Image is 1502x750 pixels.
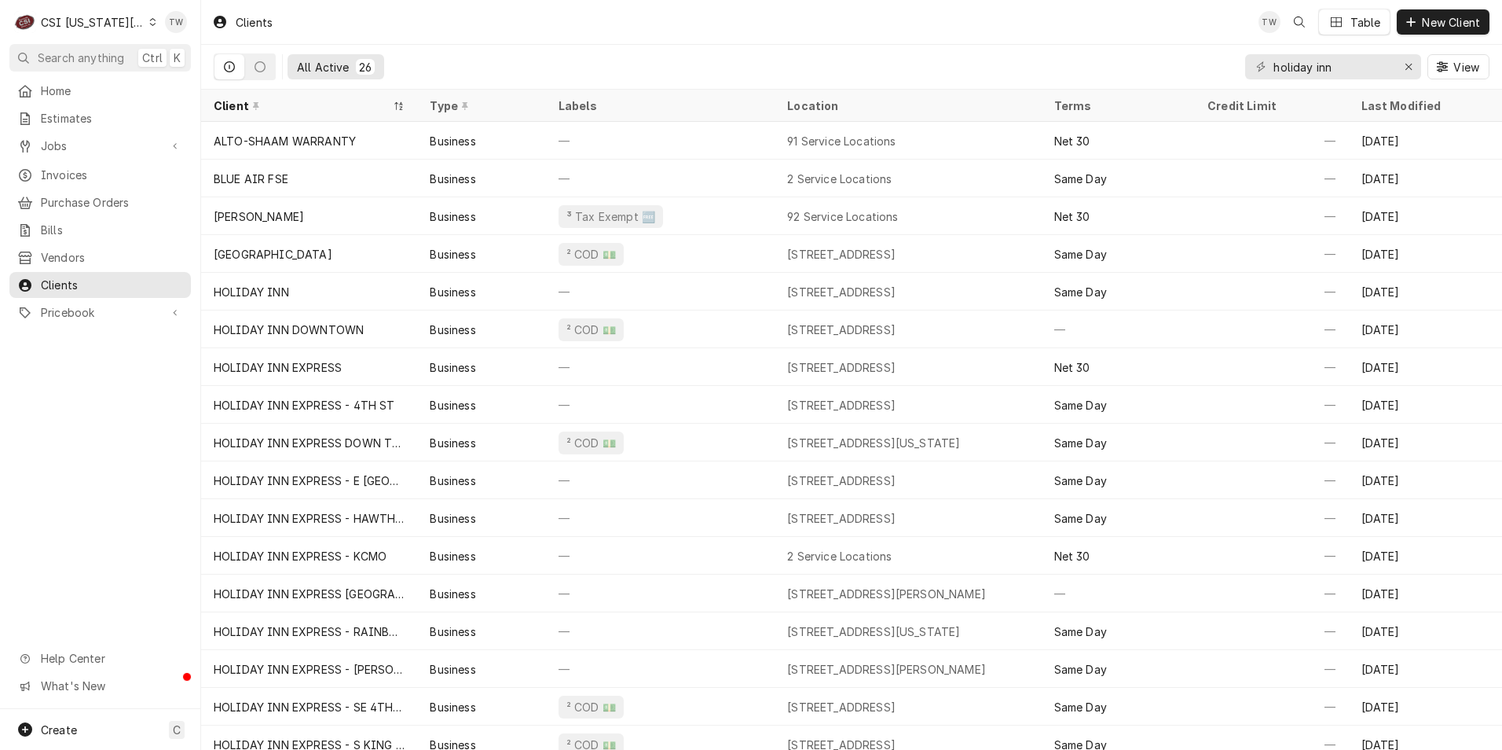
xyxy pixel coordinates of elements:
div: Same Day [1054,472,1107,489]
div: [DATE] [1349,197,1502,235]
div: — [546,461,775,499]
div: HOLIDAY INN EXPRESS DOWN TOWN [214,435,405,451]
span: New Client [1419,14,1483,31]
div: CSI Kansas City's Avatar [14,11,36,33]
div: Business [430,284,475,300]
span: Jobs [41,138,159,154]
div: — [546,612,775,650]
div: — [1195,122,1348,160]
div: Business [430,623,475,640]
div: HOLIDAY INN EXPRESS [214,359,342,376]
div: Same Day [1054,661,1107,678]
div: — [546,650,775,688]
div: Business [430,472,475,489]
div: — [1195,311,1348,348]
a: Clients [9,272,191,298]
div: — [546,273,775,311]
div: Same Day [1054,284,1107,300]
div: — [1195,575,1348,612]
a: Go to What's New [9,673,191,699]
div: [DATE] [1349,461,1502,499]
div: — [1195,499,1348,537]
div: — [1042,575,1195,612]
div: — [546,575,775,612]
div: Net 30 [1054,548,1090,564]
div: [STREET_ADDRESS][PERSON_NAME] [787,661,986,678]
div: Same Day [1054,246,1107,263]
div: ² COD 💵 [565,699,617,715]
span: C [173,722,181,738]
div: HOLIDAY INN [214,284,289,300]
button: Open search [1287,9,1312,35]
div: — [546,499,775,537]
input: Keyword search [1273,54,1391,79]
div: HOLIDAY INN EXPRESS [GEOGRAPHIC_DATA] [214,586,405,602]
a: Vendors [9,244,191,270]
div: — [1195,235,1348,273]
div: [GEOGRAPHIC_DATA] [214,246,332,263]
div: [DATE] [1349,348,1502,386]
div: [DATE] [1349,160,1502,197]
span: Vendors [41,249,183,266]
div: 26 [359,59,372,75]
div: [DATE] [1349,122,1502,160]
span: Estimates [41,110,183,127]
div: [STREET_ADDRESS] [787,359,896,376]
div: — [1195,197,1348,235]
div: 91 Service Locations [787,133,896,149]
div: [DATE] [1349,311,1502,348]
div: CSI [US_STATE][GEOGRAPHIC_DATA] [41,14,145,31]
div: — [546,122,775,160]
div: — [1195,386,1348,424]
span: View [1450,59,1482,75]
div: [DATE] [1349,235,1502,273]
div: Business [430,359,475,376]
div: HOLIDAY INN EXPRESS - KCMO [214,548,386,564]
div: Business [430,586,475,602]
button: View [1427,54,1489,79]
div: — [546,386,775,424]
div: [DATE] [1349,650,1502,688]
div: TW [165,11,187,33]
div: C [14,11,36,33]
span: Home [41,83,183,99]
div: 2 Service Locations [787,171,892,187]
div: [DATE] [1349,499,1502,537]
div: Business [430,133,475,149]
div: Same Day [1054,699,1107,715]
div: Credit Limit [1207,97,1332,114]
div: — [546,348,775,386]
div: — [1195,424,1348,461]
div: Location [787,97,1028,114]
div: [STREET_ADDRESS] [787,322,896,338]
div: Same Day [1054,397,1107,414]
div: Client [214,97,389,114]
span: Help Center [41,650,181,667]
div: [STREET_ADDRESS] [787,246,896,263]
div: ² COD 💵 [565,246,617,263]
div: Labels [559,97,762,114]
button: Erase input [1396,54,1421,79]
div: [STREET_ADDRESS] [787,284,896,300]
span: Pricebook [41,304,159,321]
div: [DATE] [1349,386,1502,424]
div: ALTO-SHAAM WARRANTY [214,133,356,149]
div: Type [430,97,529,114]
a: Purchase Orders [9,189,191,215]
span: Invoices [41,167,183,183]
div: Net 30 [1054,359,1090,376]
div: 92 Service Locations [787,208,898,225]
div: — [1195,650,1348,688]
div: [DATE] [1349,612,1502,650]
a: Invoices [9,162,191,188]
div: HOLIDAY INN EXPRESS - 4TH ST [214,397,394,414]
div: Terms [1054,97,1179,114]
span: Ctrl [142,50,163,66]
div: 2 Service Locations [787,548,892,564]
div: Business [430,322,475,338]
div: Business [430,208,475,225]
div: — [1042,311,1195,348]
div: HOLIDAY INN EXPRESS - HAWTHORNE BLVD [214,510,405,527]
div: Same Day [1054,435,1107,451]
div: Same Day [1054,510,1107,527]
